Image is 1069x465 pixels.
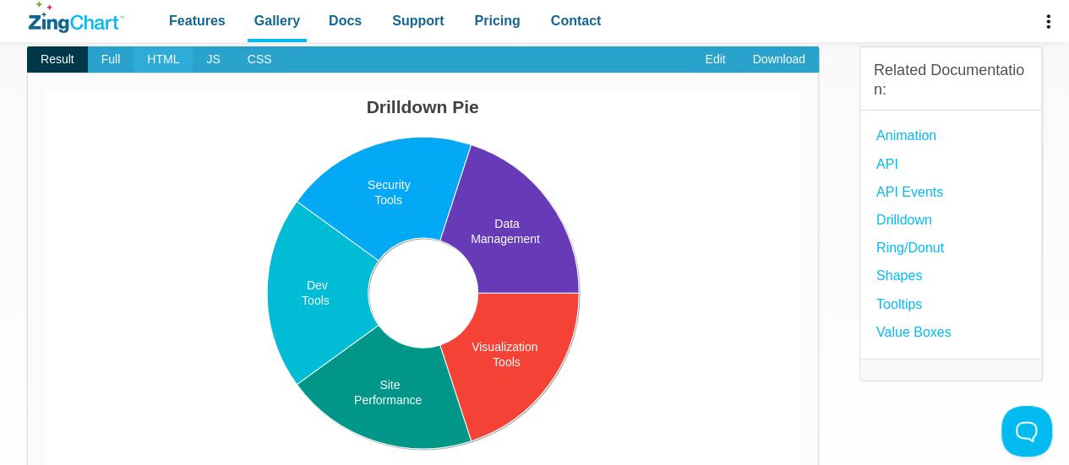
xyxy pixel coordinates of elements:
[392,9,444,32] span: Support
[876,321,952,343] a: Value Boxes
[193,46,233,73] span: JS
[876,264,922,287] a: Shapes
[29,2,124,33] a: ZingChart Logo. Click to return to the homepage
[551,9,602,32] span: Contact
[876,153,898,176] a: API
[27,46,88,73] span: Result
[329,9,362,32] span: Docs
[474,9,520,32] span: Pricing
[876,181,943,203] a: API Events
[134,46,193,73] span: HTML
[1001,406,1052,457] iframe: Toggle Customer Support
[874,61,1028,100] h3: Related Documentation:
[88,46,134,73] span: Full
[169,9,226,32] span: Features
[876,124,936,147] a: Animation
[691,46,739,73] a: Edit
[876,293,922,316] a: Tooltips
[234,46,286,73] span: CSS
[876,236,944,259] a: Ring/Donut
[254,9,300,32] span: Gallery
[739,46,819,73] a: Download
[876,208,932,231] a: Drilldown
